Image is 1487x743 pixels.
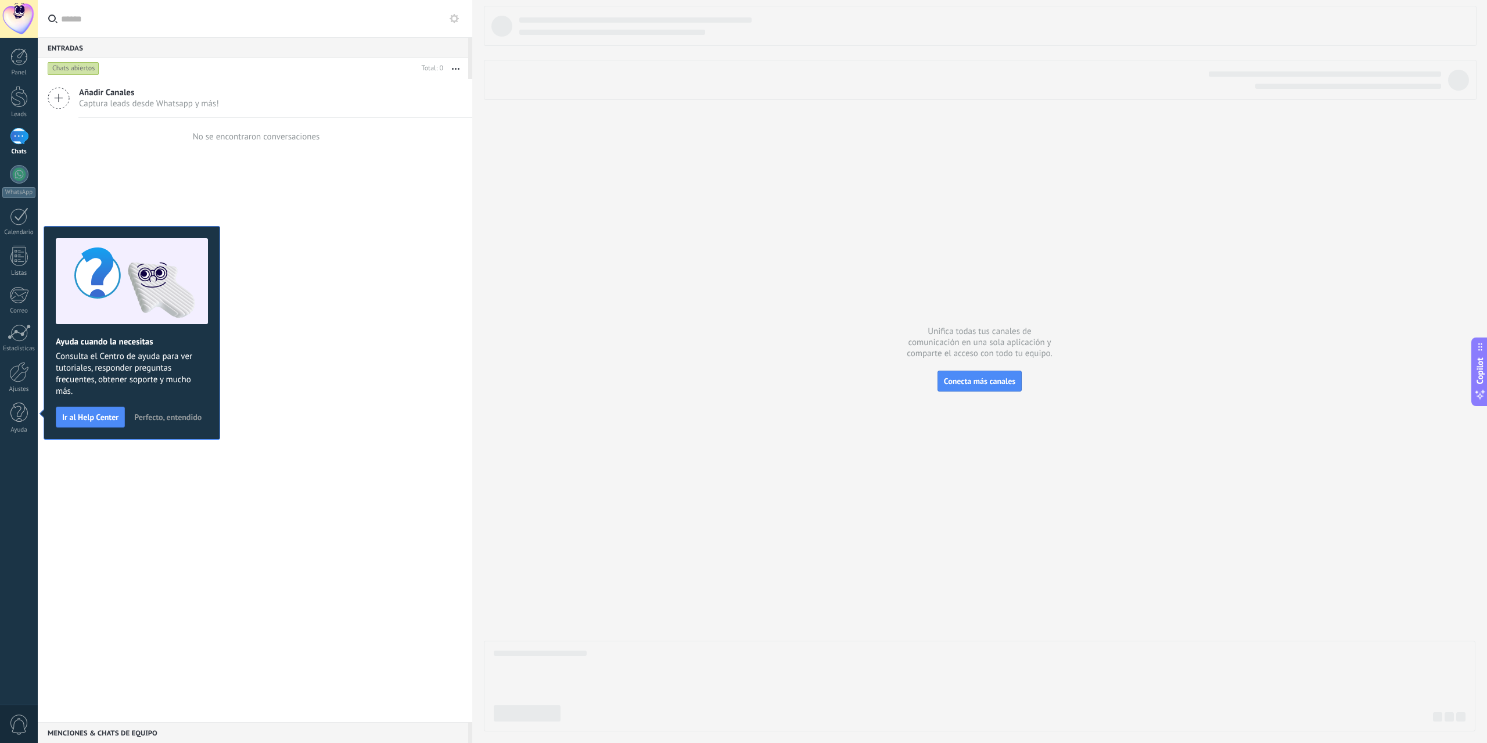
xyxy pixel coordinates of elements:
span: Añadir Canales [79,87,219,98]
span: Consulta el Centro de ayuda para ver tutoriales, responder preguntas frecuentes, obtener soporte ... [56,351,208,397]
div: Entradas [38,37,468,58]
div: Calendario [2,229,36,236]
span: Conecta más canales [944,376,1015,386]
h2: Ayuda cuando la necesitas [56,336,208,347]
div: Chats abiertos [48,62,99,76]
div: Ajustes [2,386,36,393]
div: Correo [2,307,36,315]
button: Conecta más canales [938,371,1022,392]
span: Ir al Help Center [62,413,118,421]
div: Menciones & Chats de equipo [38,722,468,743]
span: Captura leads desde Whatsapp y más! [79,98,219,109]
button: Más [443,58,468,79]
span: Copilot [1474,357,1486,384]
div: Estadísticas [2,345,36,353]
div: Total: 0 [417,63,443,74]
button: Ir al Help Center [56,407,125,428]
div: Panel [2,69,36,77]
div: WhatsApp [2,187,35,198]
div: Leads [2,111,36,119]
span: Perfecto, entendido [134,413,202,421]
div: No se encontraron conversaciones [193,131,320,142]
div: Ayuda [2,426,36,434]
button: Perfecto, entendido [129,408,207,426]
div: Listas [2,270,36,277]
div: Chats [2,148,36,156]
